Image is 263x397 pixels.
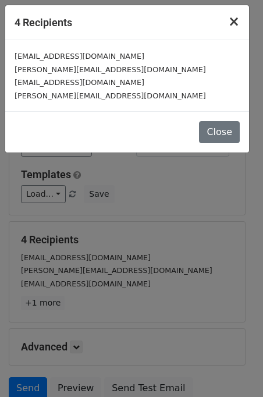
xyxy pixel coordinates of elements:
button: Close [199,121,240,143]
small: [PERSON_NAME][EMAIL_ADDRESS][DOMAIN_NAME] [15,65,206,74]
small: [EMAIL_ADDRESS][DOMAIN_NAME] [15,78,144,87]
h5: 4 Recipients [15,15,72,30]
iframe: Chat Widget [205,341,263,397]
small: [PERSON_NAME][EMAIL_ADDRESS][DOMAIN_NAME] [15,91,206,100]
button: Close [219,5,249,38]
small: [EMAIL_ADDRESS][DOMAIN_NAME] [15,52,144,61]
span: × [228,13,240,30]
